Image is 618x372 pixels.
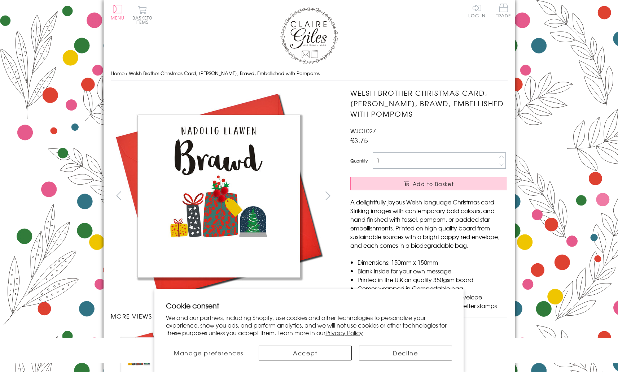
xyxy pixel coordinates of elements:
[336,88,552,304] img: Welsh Brother Christmas Card, Nadolig Llawen, Brawd, Embellished with Pompoms
[110,88,327,304] img: Welsh Brother Christmas Card, Nadolig Llawen, Brawd, Embellished with Pompoms
[358,284,507,293] li: Comes wrapped in Compostable bag
[166,346,251,360] button: Manage preferences
[350,177,507,190] button: Add to Basket
[111,14,125,21] span: Menu
[359,346,452,360] button: Decline
[496,4,511,18] span: Trade
[136,14,152,25] span: 0 items
[111,66,508,81] nav: breadcrumbs
[132,6,152,24] button: Basket0 items
[350,198,507,250] p: A delightfully joyous Welsh language Christmas card. Striking images with contemporary bold colou...
[468,4,486,18] a: Log In
[111,70,124,77] a: Home
[350,157,368,164] label: Quantity
[111,312,336,320] h3: More views
[129,70,320,77] span: Welsh Brother Christmas Card, [PERSON_NAME], Brawd, Embellished with Pompoms
[413,180,454,187] span: Add to Basket
[350,135,368,145] span: £3.75
[496,4,511,19] a: Trade
[358,258,507,267] li: Dimensions: 150mm x 150mm
[280,7,338,64] img: Claire Giles Greetings Cards
[166,314,452,336] p: We and our partners, including Shopify, use cookies and other technologies to personalize your ex...
[350,126,376,135] span: WJOL027
[358,267,507,275] li: Blank inside for your own message
[325,328,363,337] a: Privacy Policy
[166,300,452,311] h2: Cookie consent
[320,187,336,204] button: next
[174,349,244,357] span: Manage preferences
[111,187,127,204] button: prev
[259,346,352,360] button: Accept
[358,275,507,284] li: Printed in the U.K on quality 350gsm board
[111,5,125,20] button: Menu
[350,88,507,119] h1: Welsh Brother Christmas Card, [PERSON_NAME], Brawd, Embellished with Pompoms
[126,70,127,77] span: ›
